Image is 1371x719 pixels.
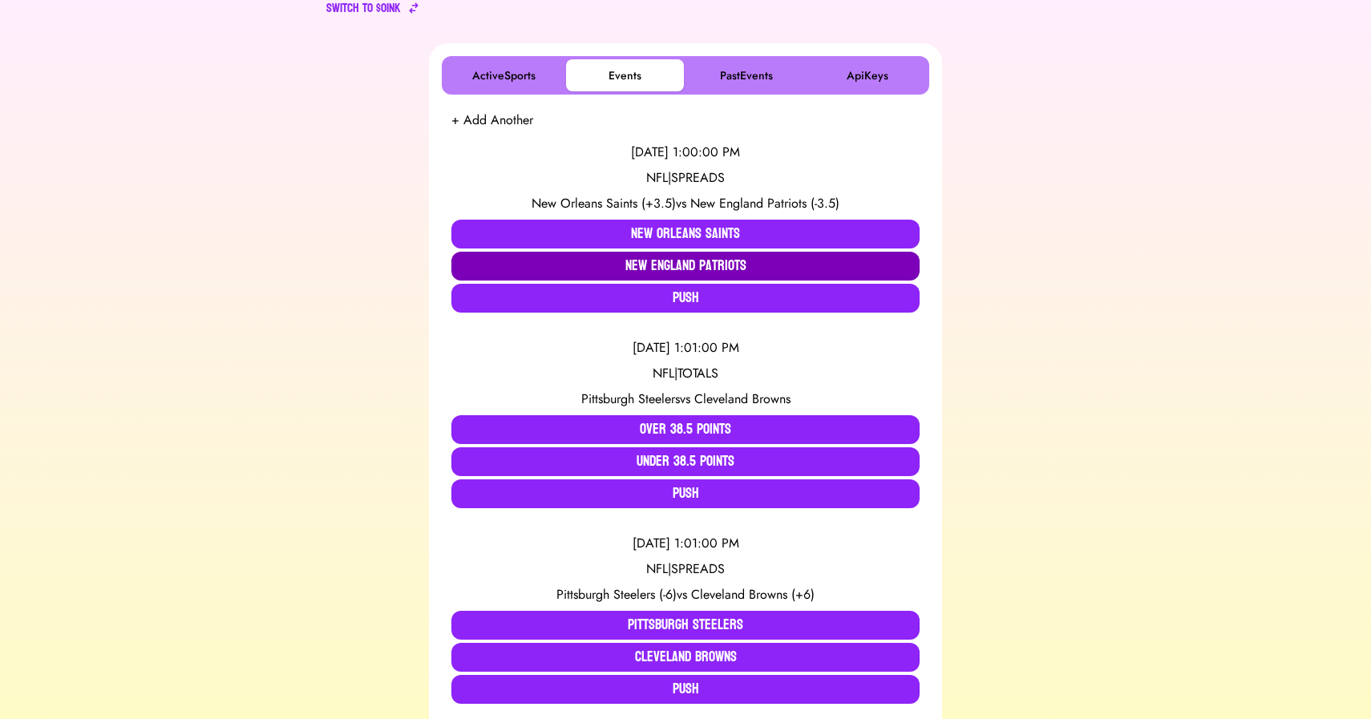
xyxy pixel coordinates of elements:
button: ApiKeys [808,59,926,91]
button: ActiveSports [445,59,563,91]
span: Pittsburgh Steelers [581,390,680,408]
button: Over 38.5 Points [451,415,920,444]
span: Cleveland Browns [694,390,791,408]
div: [DATE] 1:01:00 PM [451,338,920,357]
button: New Orleans Saints [451,220,920,248]
button: PastEvents [687,59,805,91]
button: Push [451,675,920,704]
span: Pittsburgh Steelers (-6) [556,585,677,604]
button: Under 38.5 Points [451,447,920,476]
span: New England Patriots (-3.5) [690,194,839,212]
button: Push [451,284,920,313]
span: New Orleans Saints (+3.5) [532,194,676,212]
button: Push [451,479,920,508]
div: vs [451,585,920,604]
div: vs [451,194,920,213]
button: Cleveland Browns [451,643,920,672]
div: NFL | TOTALS [451,364,920,383]
div: vs [451,390,920,409]
button: New England Patriots [451,252,920,281]
button: + Add Another [451,111,533,130]
div: [DATE] 1:01:00 PM [451,534,920,553]
button: Pittsburgh Steelers [451,611,920,640]
button: Events [566,59,684,91]
span: Cleveland Browns (+6) [691,585,815,604]
div: [DATE] 1:00:00 PM [451,143,920,162]
div: NFL | SPREADS [451,559,920,579]
div: NFL | SPREADS [451,168,920,188]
